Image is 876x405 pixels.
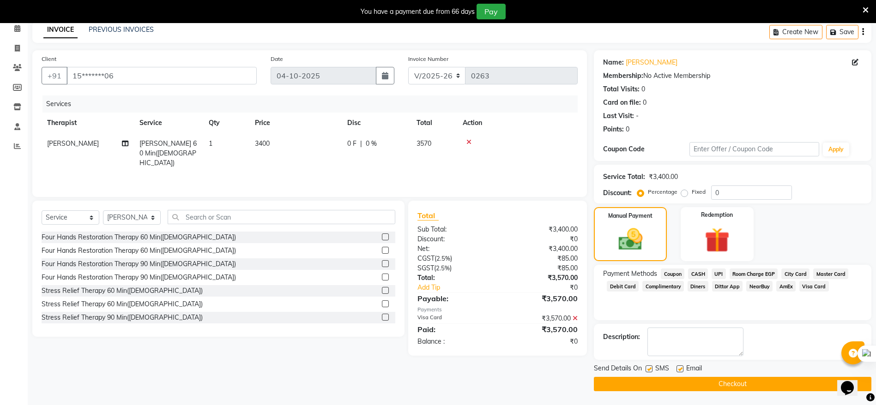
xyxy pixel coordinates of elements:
[47,139,99,148] span: [PERSON_NAME]
[603,172,645,182] div: Service Total:
[603,84,640,94] div: Total Visits:
[813,268,848,279] span: Master Card
[255,139,270,148] span: 3400
[411,234,498,244] div: Discount:
[697,225,737,256] img: _gift.svg
[603,98,641,107] div: Card on file:
[417,139,431,148] span: 3570
[249,113,342,133] th: Price
[603,71,862,81] div: No Active Membership
[66,67,257,84] input: Search by Name/Mobile/Email/Code
[42,286,203,296] div: Stress Relief Therapy 60 Min([DEMOGRAPHIC_DATA])
[43,22,78,38] a: INVOICE
[417,211,439,220] span: Total
[603,144,689,154] div: Coupon Code
[689,142,819,156] input: Enter Offer / Coupon Code
[203,113,249,133] th: Qty
[746,281,773,292] span: NearBuy
[661,268,684,279] span: Coupon
[457,113,578,133] th: Action
[42,113,134,133] th: Therapist
[498,225,585,234] div: ₹3,400.00
[411,293,498,304] div: Payable:
[642,281,684,292] span: Complimentary
[42,95,585,113] div: Services
[209,139,212,148] span: 1
[688,281,708,292] span: Diners
[498,314,585,323] div: ₹3,570.00
[366,139,377,149] span: 0 %
[411,254,498,263] div: ( )
[417,264,434,272] span: SGST
[607,281,639,292] span: Debit Card
[477,4,506,19] button: Pay
[498,273,585,283] div: ₹3,570.00
[826,25,858,39] button: Save
[347,139,356,149] span: 0 F
[498,263,585,273] div: ₹85.00
[692,188,706,196] label: Fixed
[649,172,678,182] div: ₹3,400.00
[603,332,640,342] div: Description:
[603,111,634,121] div: Last Visit:
[42,299,203,309] div: Stress Relief Therapy 60 Min([DEMOGRAPHIC_DATA])
[411,324,498,335] div: Paid:
[626,58,677,67] a: [PERSON_NAME]
[769,25,822,39] button: Create New
[611,226,650,253] img: _cash.svg
[498,244,585,254] div: ₹3,400.00
[411,263,498,273] div: ( )
[417,254,435,262] span: CGST
[603,269,657,279] span: Payment Methods
[168,210,395,224] input: Search or Scan
[730,268,778,279] span: Room Charge EGP
[408,55,448,63] label: Invoice Number
[701,211,733,219] label: Redemption
[626,125,629,134] div: 0
[776,281,796,292] span: AmEx
[823,143,849,156] button: Apply
[688,268,708,279] span: CASH
[411,244,498,254] div: Net:
[498,324,585,335] div: ₹3,570.00
[498,234,585,244] div: ₹0
[411,225,498,234] div: Sub Total:
[648,188,677,196] label: Percentage
[411,283,512,292] a: Add Tip
[42,246,236,256] div: Four Hands Restoration Therapy 60 Min([DEMOGRAPHIC_DATA])
[42,67,67,84] button: +91
[436,255,450,262] span: 2.5%
[89,25,154,34] a: PREVIOUS INVOICES
[643,98,646,107] div: 0
[603,71,643,81] div: Membership:
[655,363,669,375] span: SMS
[42,259,236,269] div: Four Hands Restoration Therapy 90 Min([DEMOGRAPHIC_DATA])
[498,337,585,346] div: ₹0
[42,313,203,322] div: Stress Relief Therapy 90 Min([DEMOGRAPHIC_DATA])
[42,232,236,242] div: Four Hands Restoration Therapy 60 Min([DEMOGRAPHIC_DATA])
[498,293,585,304] div: ₹3,570.00
[134,113,203,133] th: Service
[42,55,56,63] label: Client
[712,268,726,279] span: UPI
[411,113,457,133] th: Total
[342,113,411,133] th: Disc
[139,139,197,167] span: [PERSON_NAME] 60 Min([DEMOGRAPHIC_DATA])
[603,58,624,67] div: Name:
[641,84,645,94] div: 0
[512,283,585,292] div: ₹0
[498,254,585,263] div: ₹85.00
[411,314,498,323] div: Visa Card
[361,7,475,17] div: You have a payment due from 66 days
[411,273,498,283] div: Total:
[594,363,642,375] span: Send Details On
[411,337,498,346] div: Balance :
[636,111,639,121] div: -
[360,139,362,149] span: |
[603,188,632,198] div: Discount:
[594,377,871,391] button: Checkout
[271,55,283,63] label: Date
[781,268,810,279] span: City Card
[42,273,236,282] div: Four Hands Restoration Therapy 90 Min([DEMOGRAPHIC_DATA])
[603,125,624,134] div: Points:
